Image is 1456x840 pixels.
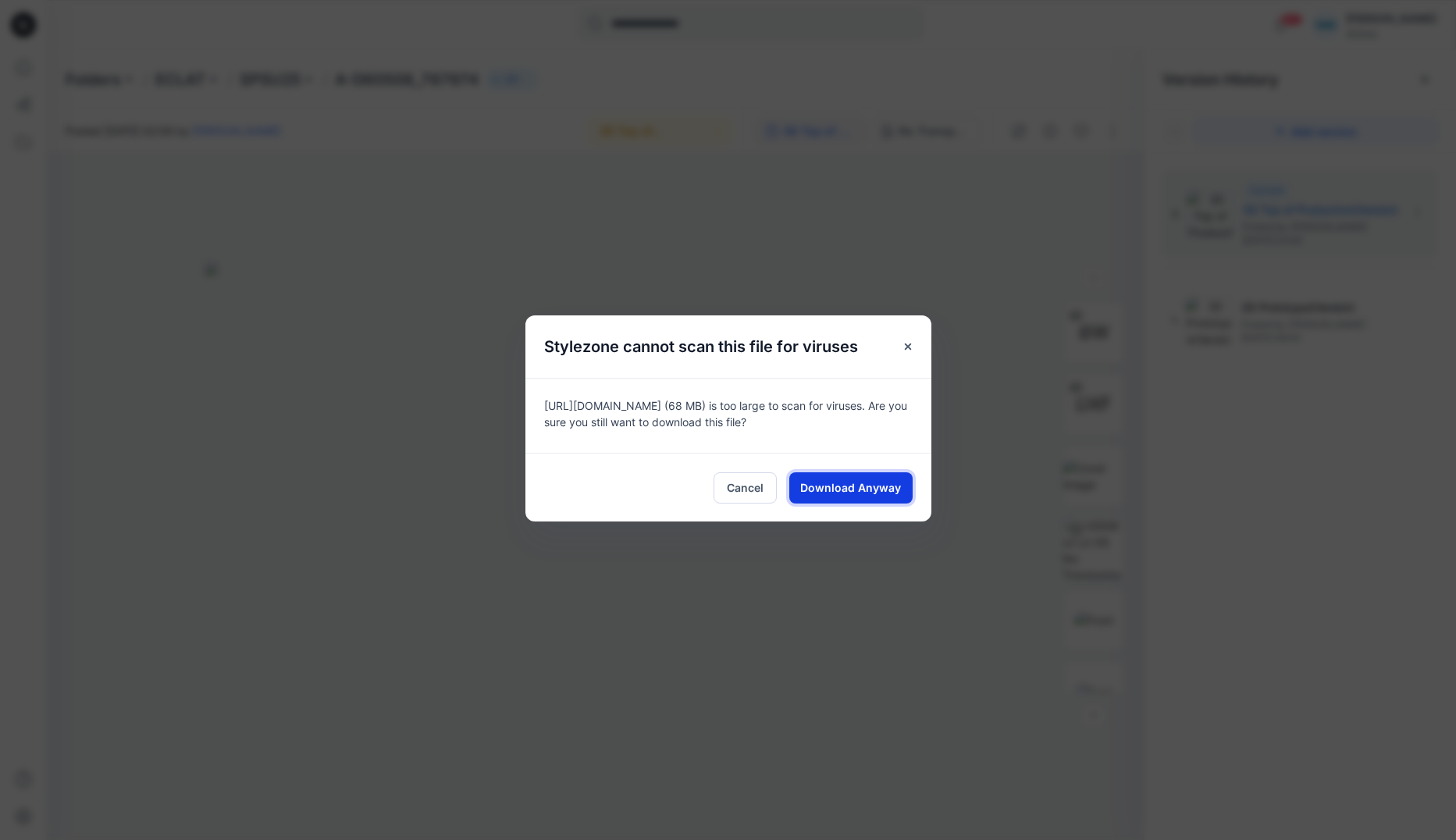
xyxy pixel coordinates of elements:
[525,315,877,378] h5: Stylezone cannot scan this file for viruses
[894,333,922,361] button: Close
[789,472,913,504] button: Download Anyway
[800,479,901,496] span: Download Anyway
[525,378,931,453] div: [URL][DOMAIN_NAME] (68 MB) is too large to scan for viruses. Are you sure you still want to downl...
[714,472,777,504] button: Cancel
[727,479,764,496] span: Cancel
